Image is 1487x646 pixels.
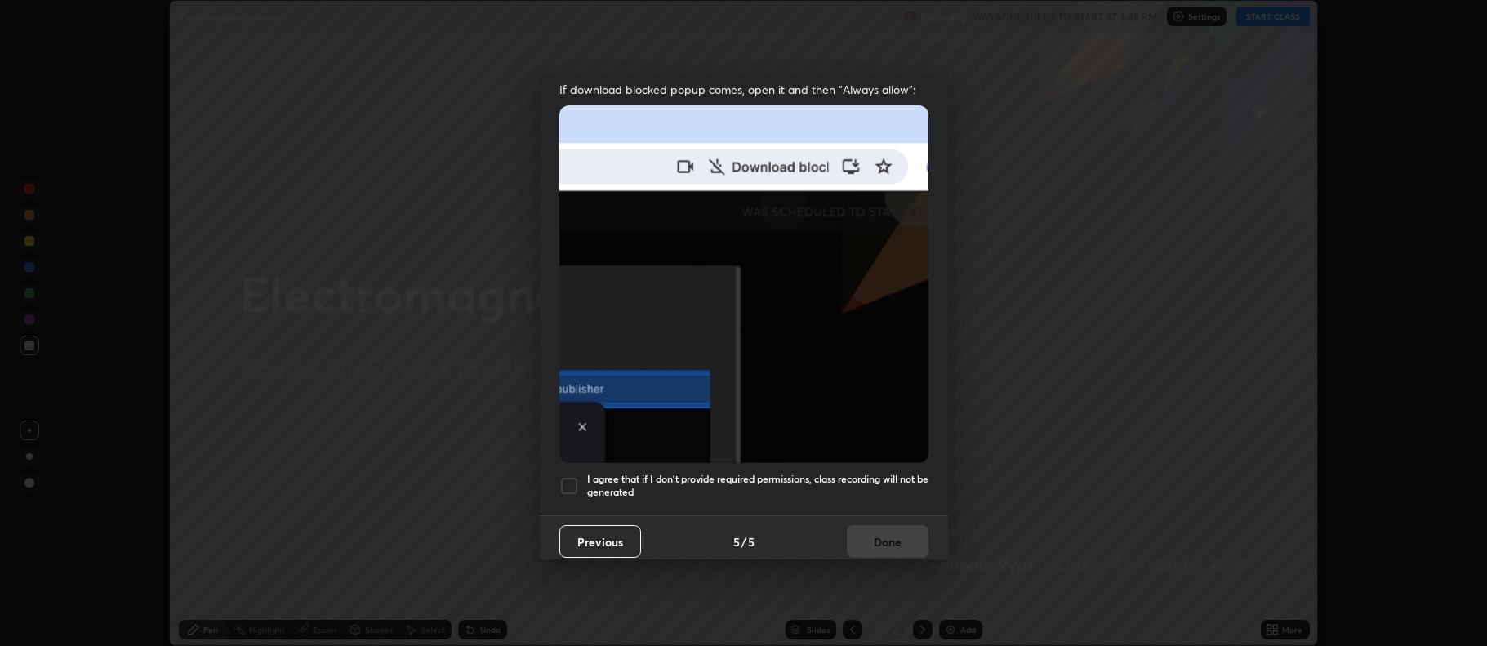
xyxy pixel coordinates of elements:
h4: 5 [733,533,740,550]
img: downloads-permission-blocked.gif [559,105,928,462]
button: Previous [559,525,641,558]
h4: 5 [748,533,755,550]
h5: I agree that if I don't provide required permissions, class recording will not be generated [587,473,928,498]
span: If download blocked popup comes, open it and then "Always allow": [559,82,928,97]
h4: / [741,533,746,550]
